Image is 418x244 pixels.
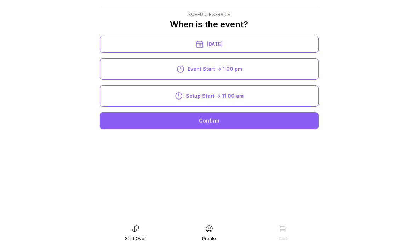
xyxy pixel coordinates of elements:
div: [DATE] [100,36,319,53]
p: When is the event? [170,19,248,30]
div: Cart [279,236,287,242]
div: Profile [202,236,216,242]
div: Start Over [125,236,146,242]
div: Confirm [100,112,319,129]
div: Schedule Service [170,12,248,17]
